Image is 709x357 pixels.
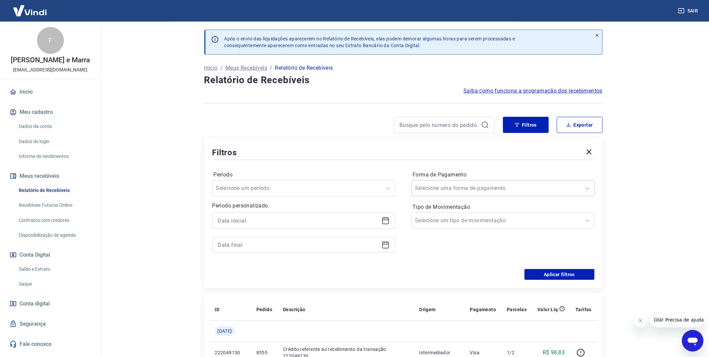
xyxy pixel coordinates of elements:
a: Dados da conta [16,120,93,133]
a: Recebíveis Futuros Online [16,198,93,212]
a: Dados de login [16,135,93,149]
img: Vindi [8,0,52,21]
p: Origem [419,306,436,313]
label: Forma de Pagamento [413,171,593,179]
a: Disponibilização de agenda [16,228,93,242]
button: Filtros [503,117,549,133]
a: Relatório de Recebíveis [16,184,93,197]
p: Relatório de Recebíveis [275,64,333,72]
a: Saldo e Extrato [16,262,93,276]
button: Exportar [557,117,603,133]
iframe: Mensagem da empresa [650,313,704,327]
p: Pedido [256,306,272,313]
input: Data final [218,240,379,250]
p: 1/2 [507,349,527,356]
p: Visa [470,349,496,356]
p: Descrição [283,306,306,313]
p: Valor Líq. [538,306,560,313]
p: / [270,64,272,72]
button: Aplicar filtros [525,269,595,280]
a: Saiba como funciona a programação dos recebimentos [464,87,603,95]
p: [PERSON_NAME] e Marra [11,57,90,64]
p: / [220,64,223,72]
button: Meu cadastro [8,105,93,120]
a: Início [8,85,93,99]
button: Conta Digital [8,248,93,262]
span: [DATE] [218,328,232,334]
p: 8555 [256,349,272,356]
label: Tipo de Movimentação [413,203,593,211]
a: Segurança [8,317,93,331]
button: Sair [677,5,701,17]
button: Meus recebíveis [8,169,93,184]
input: Busque pelo número do pedido [400,120,478,130]
a: Saque [16,277,93,291]
label: Período [214,171,394,179]
iframe: Fechar mensagem [634,314,647,327]
p: Pagamento [470,306,496,313]
p: ID [215,306,220,313]
a: Contratos com credores [16,214,93,227]
a: Meus Recebíveis [225,64,267,72]
div: F [37,27,64,54]
iframe: Botão para abrir a janela de mensagens [682,330,704,352]
a: Conta digital [8,296,93,311]
p: [EMAIL_ADDRESS][DOMAIN_NAME] [13,66,87,73]
p: Período personalizado [212,202,395,210]
h4: Relatório de Recebíveis [204,73,603,87]
p: Intermediador [419,349,459,356]
p: Após o envio das liquidações aparecerem no Relatório de Recebíveis, elas podem demorar algumas ho... [224,35,515,49]
a: Início [204,64,218,72]
p: 222049130 [215,349,246,356]
a: Fale conosco [8,337,93,352]
span: Olá! Precisa de ajuda? [4,5,57,10]
p: Tarifas [576,306,592,313]
p: Parcelas [507,306,527,313]
h5: Filtros [212,147,237,158]
a: Informe de rendimentos [16,150,93,163]
input: Data inicial [218,216,379,226]
p: R$ 98,83 [543,349,565,357]
span: Conta digital [20,299,50,309]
